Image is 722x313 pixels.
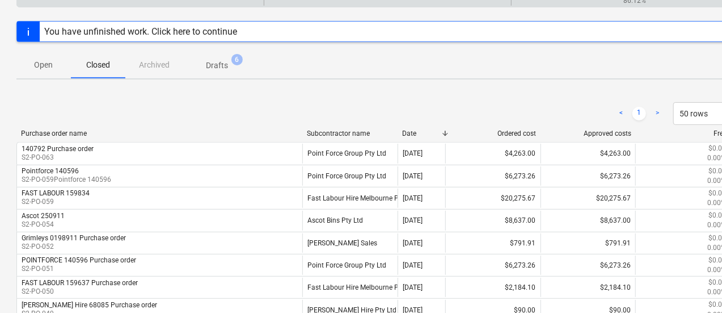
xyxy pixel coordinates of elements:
div: $20,275.67 [541,189,636,208]
div: You have unfinished work. Click here to continue [44,26,237,37]
p: Open [30,59,57,71]
p: S2-PO-051 [22,264,136,274]
div: $2,184.10 [445,278,541,297]
div: $6,273.26 [445,166,541,186]
div: [PERSON_NAME] Hire 68085 Purchase order [22,301,157,309]
p: Drafts [206,60,228,72]
div: $20,275.67 [445,189,541,208]
span: 6 [231,54,243,65]
p: S2-PO-052 [22,242,126,252]
div: [PERSON_NAME] Sales [302,233,398,253]
div: $6,273.26 [445,256,541,275]
div: Pointforce 140596 [22,167,79,175]
div: $8,637.00 [541,211,636,230]
iframe: Chat Widget [665,258,722,313]
div: FAST LABOUR 159834 [22,189,90,197]
div: [DATE] [403,239,423,247]
div: $8,637.00 [445,211,541,230]
p: S2-PO-063 [22,153,94,162]
p: S2-PO-059Pointforce 140596 [22,175,111,185]
div: Point Force Group Pty Ltd [302,144,398,163]
p: Closed [85,59,112,71]
div: $4,263.00 [445,144,541,163]
a: Previous page [614,107,628,120]
div: POINTFORCE 140596 Purchase order [22,256,136,264]
div: [DATE] [403,194,423,202]
div: 140792 Purchase order [22,145,94,153]
div: [DATE] [403,216,423,224]
a: Page 1 is your current page [632,107,646,120]
div: [DATE] [403,261,423,269]
div: Date [402,130,441,137]
div: $6,273.26 [541,256,636,275]
div: [DATE] [403,149,423,157]
div: $2,184.10 [541,278,636,297]
div: $791.91 [541,233,636,253]
div: $6,273.26 [541,166,636,186]
div: Fast Labour Hire Melbourne Pty Ltd [302,189,398,208]
div: $791.91 [445,233,541,253]
div: Grimleys 0198911 Purchase order [22,234,126,242]
a: Next page [651,107,664,120]
div: Ascot 250911 [22,212,65,220]
p: S2-PO-050 [22,287,138,297]
div: $4,263.00 [541,144,636,163]
p: S2-PO-054 [22,220,65,229]
div: Ascot Bins Pty Ltd [302,211,398,230]
div: [DATE] [403,172,423,180]
p: S2-PO-059 [22,197,90,207]
div: Ordered cost [450,130,536,137]
div: FAST LABOUR 159637 Purchase order [22,279,138,287]
div: Point Force Group Pty Ltd [302,256,398,275]
div: Point Force Group Pty Ltd [302,166,398,186]
div: Fast Labour Hire Melbourne Pty Ltd [302,278,398,297]
div: Approved costs [545,130,631,137]
div: Purchase order name [21,130,298,137]
div: Subcontractor name [307,130,393,137]
div: [DATE] [403,283,423,291]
